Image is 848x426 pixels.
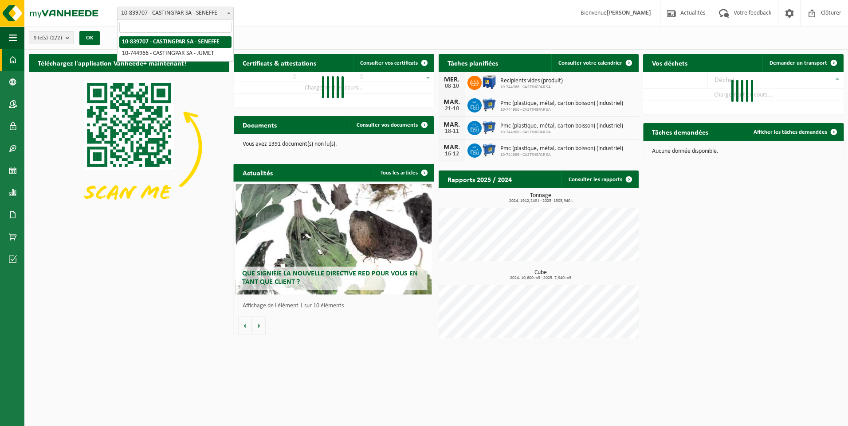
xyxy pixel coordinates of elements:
[443,83,461,89] div: 08-10
[79,31,100,45] button: OK
[561,170,638,188] a: Consulter les rapports
[482,74,497,89] img: PB-IC-1000-HPE-00-08
[482,120,497,135] img: WB-0660-HPE-BE-01
[443,128,461,135] div: 18-11
[762,54,843,72] a: Demander un transport
[117,7,234,20] span: 10-839707 - CASTINGPAR SA - SENEFFE
[252,317,266,334] button: Volgende
[357,122,418,128] span: Consulter vos documents
[443,99,461,106] div: MAR.
[29,54,195,71] h2: Téléchargez l'application Vanheede+ maintenant!
[29,72,229,222] img: Download de VHEPlus App
[243,141,425,147] p: Vous avez 1391 document(s) non lu(s).
[234,54,325,71] h2: Certificats & attestations
[443,106,461,112] div: 21-10
[118,7,233,19] span: 10-839707 - CASTINGPAR SA - SENEFFE
[443,76,461,83] div: MER.
[482,97,497,112] img: WB-0660-HPE-BE-01
[482,142,497,157] img: WB-0660-HPE-BE-01
[558,60,622,66] span: Consulter votre calendrier
[652,148,835,155] p: Aucune donnée disponible.
[373,164,433,182] a: Tous les articles
[643,123,717,140] h2: Tâches demandées
[353,54,433,72] a: Consulter vos certificats
[443,144,461,151] div: MAR.
[443,151,461,157] div: 16-12
[360,60,418,66] span: Consulter vos certificats
[29,31,74,44] button: Site(s)(2/2)
[746,123,843,141] a: Afficher les tâches demandées
[439,170,521,188] h2: Rapports 2025 / 2024
[754,129,827,135] span: Afficher les tâches demandées
[234,164,282,181] h2: Actualités
[500,152,623,158] span: 10-744966 - CASTINGPAR SA
[119,36,232,48] li: 10-839707 - CASTINGPAR SA - SENEFFE
[236,184,432,294] a: Que signifie la nouvelle directive RED pour vous en tant que client ?
[349,116,433,134] a: Consulter vos documents
[34,31,62,45] span: Site(s)
[500,123,623,130] span: Pmc (plastique, métal, carton boisson) (industriel)
[119,48,232,59] li: 10-744966 - CASTINGPAR SA - JUMET
[500,130,623,135] span: 10-744966 - CASTINGPAR SA
[443,193,639,203] h3: Tonnage
[607,10,651,16] strong: [PERSON_NAME]
[500,145,623,152] span: Pmc (plastique, métal, carton boisson) (industriel)
[443,270,639,280] h3: Cube
[500,85,563,90] span: 10-744966 - CASTINGPAR SA
[243,303,430,309] p: Affichage de l'élément 1 sur 10 éléments
[238,317,252,334] button: Vorige
[500,107,623,112] span: 10-744966 - CASTINGPAR SA
[551,54,638,72] a: Consulter votre calendrier
[50,35,62,41] count: (2/2)
[234,116,286,133] h2: Documents
[643,54,696,71] h2: Vos déchets
[443,121,461,128] div: MAR.
[242,270,418,286] span: Que signifie la nouvelle directive RED pour vous en tant que client ?
[443,276,639,280] span: 2024: 10,600 m3 - 2025: 7,940 m3
[769,60,827,66] span: Demander un transport
[500,77,563,85] span: Recipients vides (produit)
[439,54,507,71] h2: Tâches planifiées
[500,100,623,107] span: Pmc (plastique, métal, carton boisson) (industriel)
[443,199,639,203] span: 2024: 1912,249 t - 2025: 1305,940 t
